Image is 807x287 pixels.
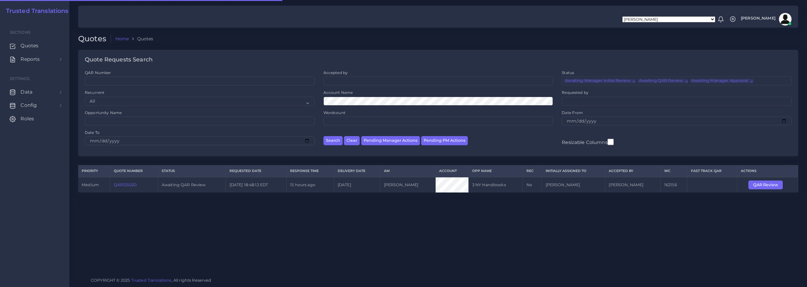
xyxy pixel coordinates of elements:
th: Quote Number [110,165,158,177]
span: Config [20,102,37,109]
td: [PERSON_NAME] [380,177,436,192]
th: Delivery Date [334,165,380,177]
span: Sections [10,30,31,35]
span: , All rights Reserved [171,277,212,284]
a: Reports [5,53,65,66]
th: Opp Name [468,165,523,177]
a: Roles [5,112,65,125]
label: Requested by [562,90,589,95]
td: 162156 [660,177,687,192]
th: Requested Date [226,165,286,177]
label: Accepted by [323,70,348,75]
th: Initially Assigned to [542,165,605,177]
label: Date From [562,110,583,115]
label: Status [562,70,574,75]
label: Opportunity Name [85,110,122,115]
span: Quotes [20,42,38,49]
li: Awaiting Manager Initial Review [564,79,636,83]
button: QAR Review [748,181,783,189]
input: Resizable Columns [607,138,614,146]
span: Roles [20,115,34,122]
li: Quotes [129,36,153,42]
button: Search [323,136,343,145]
button: Clear [344,136,360,145]
td: Awaiting QAR Review [158,177,226,192]
th: Priority [78,165,110,177]
a: QAR Review [748,182,787,187]
h2: Quotes [78,34,111,43]
td: [PERSON_NAME] [542,177,605,192]
th: WC [660,165,687,177]
a: [PERSON_NAME]avatar [738,13,794,26]
span: [PERSON_NAME] [741,16,775,20]
label: Recurrent [85,90,104,95]
a: Trusted Translations [2,8,69,15]
a: Trusted Translations [131,278,171,283]
span: COPYRIGHT © 2025 [91,277,212,284]
td: 15 hours ago [286,177,334,192]
label: Account Name [323,90,353,95]
td: [DATE] 18:48:12 EDT [226,177,286,192]
th: Actions [737,165,798,177]
button: Pending PM Actions [421,136,468,145]
span: Data [20,89,32,95]
td: [DATE] [334,177,380,192]
a: Data [5,85,65,99]
label: Date To [85,130,100,135]
button: Pending Manager Actions [361,136,420,145]
th: Account [435,165,468,177]
a: Config [5,99,65,112]
li: Awaiting QAR Review [637,79,688,83]
span: Settings [10,76,30,81]
th: Fast Track QAR [687,165,737,177]
th: REC [523,165,542,177]
label: Resizable Columns [562,138,613,146]
td: 3 NY Handbooks [468,177,523,192]
th: AM [380,165,436,177]
th: Accepted by [605,165,661,177]
span: medium [82,182,99,187]
a: Quotes [5,39,65,52]
th: Response Time [286,165,334,177]
td: [PERSON_NAME] [605,177,661,192]
span: Reports [20,56,40,63]
h4: Quote Requests Search [85,56,153,63]
label: Wordcount [323,110,345,115]
a: Home [115,36,129,42]
label: QAR Number [85,70,111,75]
th: Status [158,165,226,177]
a: QAR125020 [114,182,136,187]
li: Awaiting Manager Approval [690,79,753,83]
td: No [523,177,542,192]
img: avatar [779,13,792,26]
